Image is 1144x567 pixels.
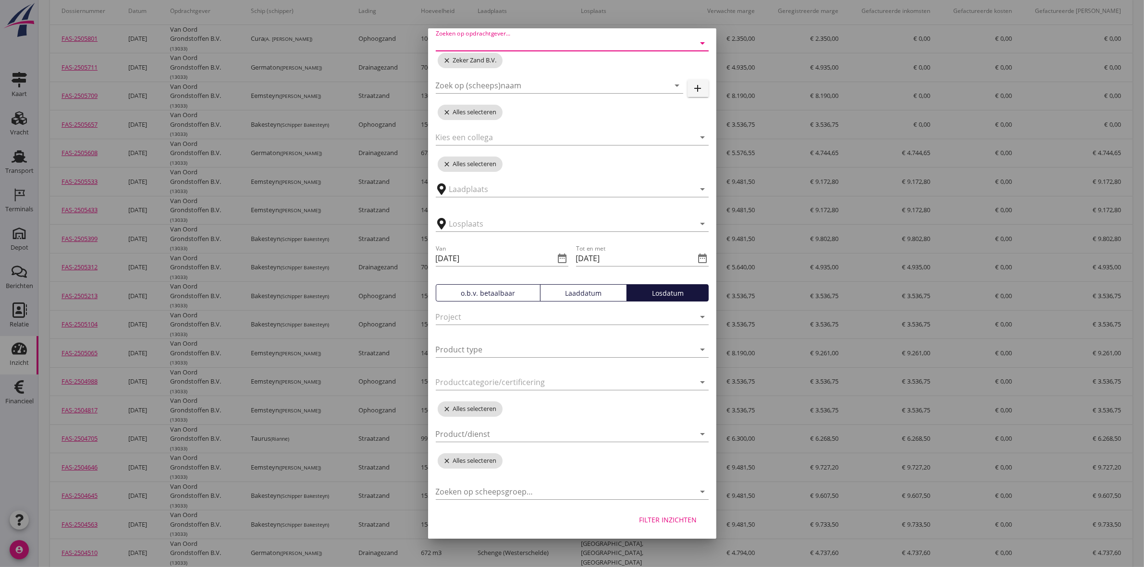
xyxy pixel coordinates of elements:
[632,511,705,528] button: Filter inzichten
[449,181,682,197] input: Laadplaats
[438,105,503,120] span: Alles selecteren
[443,457,453,465] i: close
[692,83,704,94] i: add
[697,311,709,323] i: arrow_drop_down
[697,486,709,497] i: arrow_drop_down
[436,284,541,302] button: o.b.v. betaalbaar
[436,309,682,325] input: Project
[640,515,697,525] div: Filter inzichten
[443,405,453,413] i: close
[576,251,695,266] input: Tot en met
[627,284,709,302] button: Losdatum
[449,216,682,231] input: Losplaats
[697,253,709,264] i: date_range
[443,109,453,116] i: close
[540,284,627,302] button: Laaddatum
[438,401,503,417] span: Alles selecteren
[697,376,709,388] i: arrow_drop_down
[697,344,709,355] i: arrow_drop_down
[436,36,682,51] input: Zoeken op opdrachtgever...
[436,342,682,357] input: Product type
[436,78,656,93] input: Zoek op (scheeps)naam
[697,132,709,143] i: arrow_drop_down
[443,160,453,168] i: close
[440,288,536,298] div: o.b.v. betaalbaar
[697,183,709,195] i: arrow_drop_down
[438,453,503,469] span: Alles selecteren
[631,288,704,298] div: Losdatum
[672,80,683,91] i: arrow_drop_down
[438,53,503,68] span: Zeker Zand B.V.
[438,157,503,172] span: Alles selecteren
[697,428,709,440] i: arrow_drop_down
[697,218,709,229] i: arrow_drop_down
[544,288,623,298] div: Laaddatum
[436,251,555,266] input: Van
[443,57,453,64] i: close
[557,253,568,264] i: date_range
[697,37,709,49] i: arrow_drop_down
